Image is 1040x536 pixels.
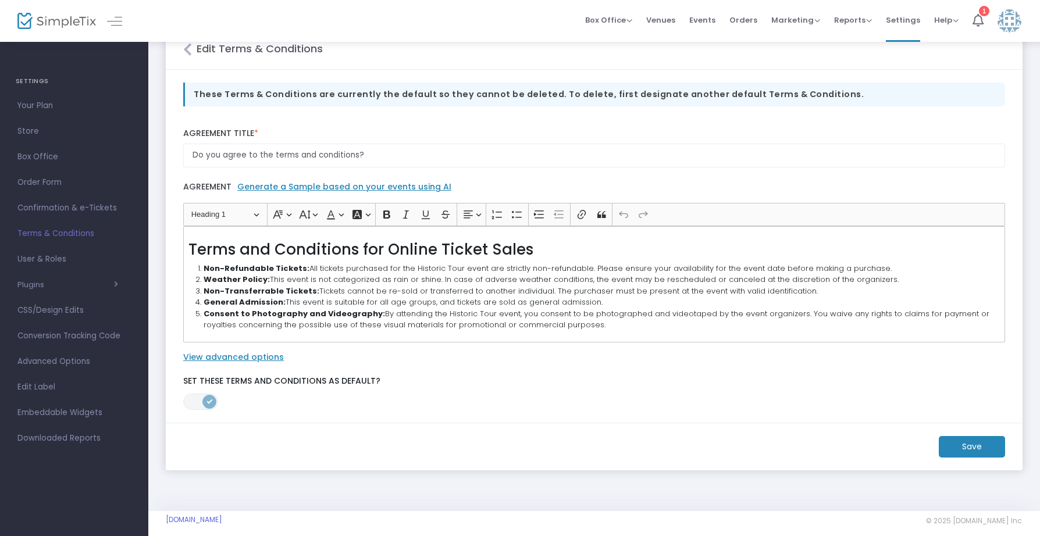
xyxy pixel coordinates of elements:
[204,285,1000,297] li: Tickets cannot be re-sold or transferred to another individual. The purchaser must be present at ...
[926,516,1023,526] span: © 2025 [DOMAIN_NAME] Inc.
[17,175,131,190] span: Order Form
[585,15,632,26] span: Box Office
[17,98,131,113] span: Your Plan
[934,15,959,26] span: Help
[17,380,131,395] span: Edit Label
[186,206,265,224] button: Heading 1
[886,5,920,35] span: Settings
[197,41,323,56] span: Edit Terms & Conditions
[17,149,131,165] span: Box Office
[17,405,131,420] span: Embeddable Widgets
[204,263,1000,274] li: All tickets purchased for the Historic Tour event are strictly non-refundable. Please ensure your...
[17,124,131,139] span: Store
[17,431,131,446] span: Downloaded Reports
[17,328,131,344] span: Conversion Tracking Code
[191,208,252,221] span: Heading 1
[16,70,133,93] h4: SETTINGS
[183,226,1005,342] div: Rich Text Editor, main
[17,303,131,318] span: CSS/Design Edits
[729,5,757,35] span: Orders
[183,203,1005,226] div: Editor toolbar
[183,369,1005,394] label: Set these Terms and Conditions as Default?
[689,5,715,35] span: Events
[237,181,451,192] a: Generate a Sample based on your events using AI
[771,15,820,26] span: Marketing
[183,42,192,56] i: Close
[183,144,1005,167] input: Enter Agreement Title
[204,274,270,285] strong: Weather Policy:
[204,285,319,296] strong: Non-Transferrable Tickets:
[834,15,872,26] span: Reports
[183,128,1005,139] label: Agreement Title
[17,280,118,290] button: Plugins
[204,263,309,274] strong: Non-Refundable Tickets:
[17,201,131,216] span: Confirmation & e-Tickets
[204,308,1000,331] li: By attending the Historic Tour event, you consent to be photographed and videotaped by the event ...
[183,83,1005,106] div: These Terms & Conditions are currently the default so they cannot be deleted. To delete, first de...
[204,296,286,308] strong: General Admission:
[646,5,675,35] span: Venues
[17,354,131,369] span: Advanced Options
[204,296,1000,308] li: This event is suitable for all age groups, and tickets are sold as general admission.
[979,6,989,16] div: 1
[204,308,385,319] strong: Consent to Photography and Videography:
[17,226,131,241] span: Terms & Conditions
[177,175,1011,203] label: Agreement
[188,241,1000,259] h2: Terms and Conditions for Online Ticket Sales
[183,351,284,363] label: View advanced options
[204,274,1000,285] li: This event is not categorized as rain or shine. In case of adverse weather conditions, the event ...
[17,252,131,267] span: User & Roles
[166,515,222,524] a: [DOMAIN_NAME]
[939,436,1005,458] m-button: Save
